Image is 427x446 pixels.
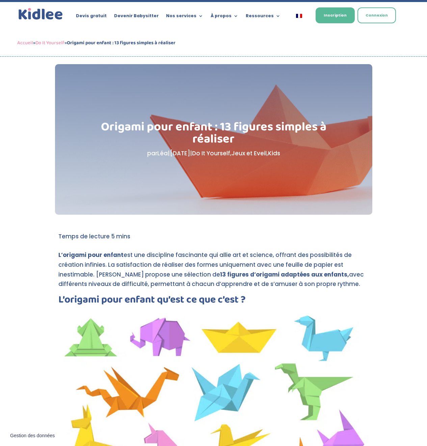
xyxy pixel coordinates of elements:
[58,251,124,259] strong: L’origami pour enfant
[17,39,176,47] span: » »
[246,14,281,21] a: Ressources
[67,39,176,47] strong: Origami pour enfant : 13 figures simples à réaliser
[166,14,203,21] a: Nos services
[114,14,159,21] a: Devenir Babysitter
[316,7,355,23] a: Inscription
[192,149,230,157] a: Do It Yourself
[211,14,238,21] a: À propos
[10,433,55,439] span: Gestion des données
[157,149,168,157] a: Léa
[17,7,64,21] a: Kidlee Logo
[58,250,369,295] p: est une discipline fascinante qui allie art et science, offrant des possibilités de création infi...
[232,149,267,157] a: Jeux et Eveil
[35,39,64,47] a: Do It Yourself
[89,149,338,158] p: par | | , ,
[357,7,396,23] a: Connexion
[6,429,59,443] button: Gestion des données
[76,14,107,21] a: Devis gratuit
[170,149,190,157] span: [DATE]
[268,149,280,157] a: Kids
[220,270,349,279] strong: 13 figures d’origami adaptées aux enfants,
[296,14,302,18] img: Français
[17,39,33,47] a: Accueil
[17,7,64,21] img: logo_kidlee_bleu
[89,121,338,149] h1: Origami pour enfant : 13 figures simples à réaliser
[58,295,369,308] h2: L’origami pour enfant qu’est ce que c’est ?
